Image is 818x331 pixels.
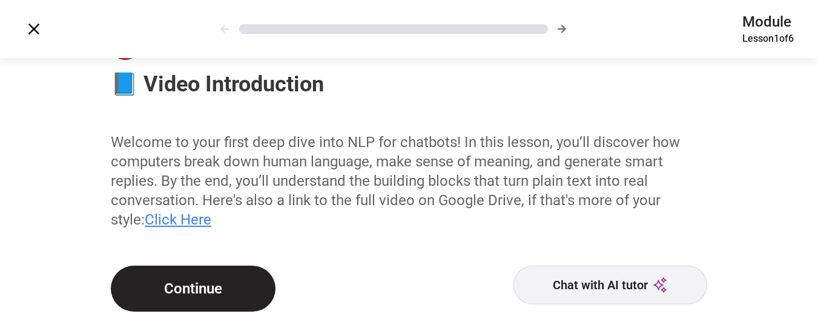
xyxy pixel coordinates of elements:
[742,12,794,31] p: Module
[742,31,794,46] span: Lesson 1 of 6
[111,134,680,228] span: Welcome to your first deep dive into NLP for chatbots! In this lesson, you’ll discover how comput...
[111,266,275,312] button: Continue
[145,211,211,228] a: Click Here
[111,71,324,97] span: 📘 Video Introduction
[513,266,707,304] button: Chat with AI tutor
